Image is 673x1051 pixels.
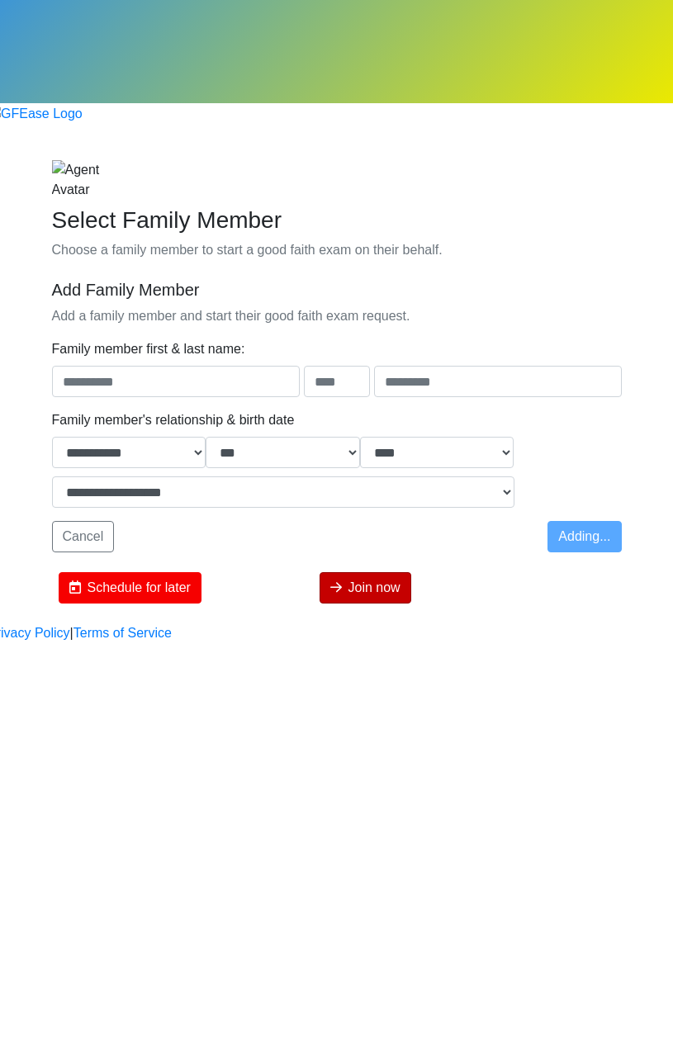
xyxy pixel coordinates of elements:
label: Family member first & last name: [52,339,245,359]
a: Terms of Service [73,623,172,643]
button: Cancel [52,521,115,552]
img: Agent Avatar [52,160,126,200]
button: Adding... [547,521,621,552]
a: | [70,623,73,643]
label: Family member's relationship & birth date [52,410,295,430]
p: Add a family member and start their good faith exam request. [52,306,622,326]
p: Choose a family member to start a good faith exam on their behalf. [52,240,622,260]
h3: Select Family Member [52,206,622,234]
button: Schedule for later [59,572,201,604]
h5: Add Family Member [52,280,622,300]
button: Join now [320,572,411,604]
